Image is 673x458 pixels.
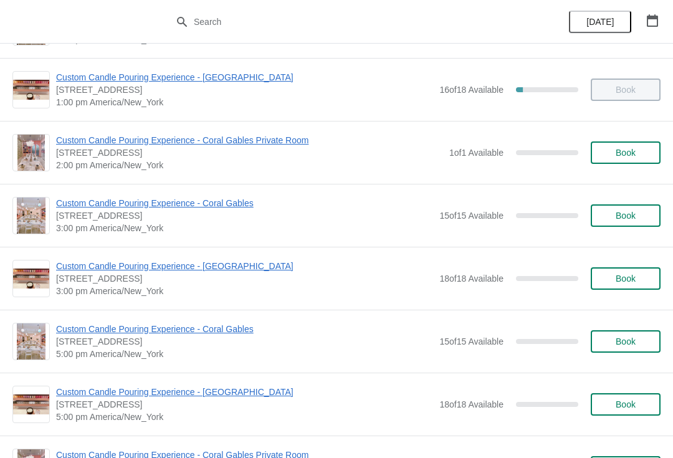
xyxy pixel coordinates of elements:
span: 1 of 1 Available [449,148,504,158]
span: [DATE] [586,17,614,27]
span: [STREET_ADDRESS] [56,209,433,222]
span: Custom Candle Pouring Experience - [GEOGRAPHIC_DATA] [56,71,433,83]
span: 15 of 15 Available [439,336,504,346]
span: 18 of 18 Available [439,399,504,409]
span: 1:00 pm America/New_York [56,96,433,108]
span: Custom Candle Pouring Experience - Coral Gables [56,323,433,335]
span: Book [616,336,636,346]
img: Custom Candle Pouring Experience - Fort Lauderdale | 914 East Las Olas Boulevard, Fort Lauderdale... [13,269,49,289]
span: 15 of 15 Available [439,211,504,221]
button: Book [591,267,661,290]
span: 3:00 pm America/New_York [56,222,433,234]
span: Custom Candle Pouring Experience - [GEOGRAPHIC_DATA] [56,260,433,272]
span: 16 of 18 Available [439,85,504,95]
button: Book [591,330,661,353]
img: Custom Candle Pouring Experience - Coral Gables | 154 Giralda Avenue, Coral Gables, FL, USA | 3:0... [17,198,46,234]
span: Book [616,148,636,158]
span: 18 of 18 Available [439,274,504,284]
img: Custom Candle Pouring Experience - Fort Lauderdale | 914 East Las Olas Boulevard, Fort Lauderdale... [13,80,49,100]
span: 5:00 pm America/New_York [56,411,433,423]
span: [STREET_ADDRESS] [56,83,433,96]
span: 5:00 pm America/New_York [56,348,433,360]
button: Book [591,393,661,416]
span: Custom Candle Pouring Experience - Coral Gables [56,197,433,209]
button: [DATE] [569,11,631,33]
input: Search [193,11,505,33]
button: Book [591,204,661,227]
span: [STREET_ADDRESS] [56,272,433,285]
span: 2:00 pm America/New_York [56,159,443,171]
span: [STREET_ADDRESS] [56,398,433,411]
span: 3:00 pm America/New_York [56,285,433,297]
span: Custom Candle Pouring Experience - [GEOGRAPHIC_DATA] [56,386,433,398]
button: Book [591,141,661,164]
span: Book [616,399,636,409]
img: Custom Candle Pouring Experience - Coral Gables Private Room | 154 Giralda Avenue, Coral Gables, ... [17,135,45,171]
span: Book [616,211,636,221]
span: [STREET_ADDRESS] [56,335,433,348]
span: Book [616,274,636,284]
span: Custom Candle Pouring Experience - Coral Gables Private Room [56,134,443,146]
img: Custom Candle Pouring Experience - Fort Lauderdale | 914 East Las Olas Boulevard, Fort Lauderdale... [13,394,49,415]
span: [STREET_ADDRESS] [56,146,443,159]
img: Custom Candle Pouring Experience - Coral Gables | 154 Giralda Avenue, Coral Gables, FL, USA | 5:0... [17,323,46,360]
